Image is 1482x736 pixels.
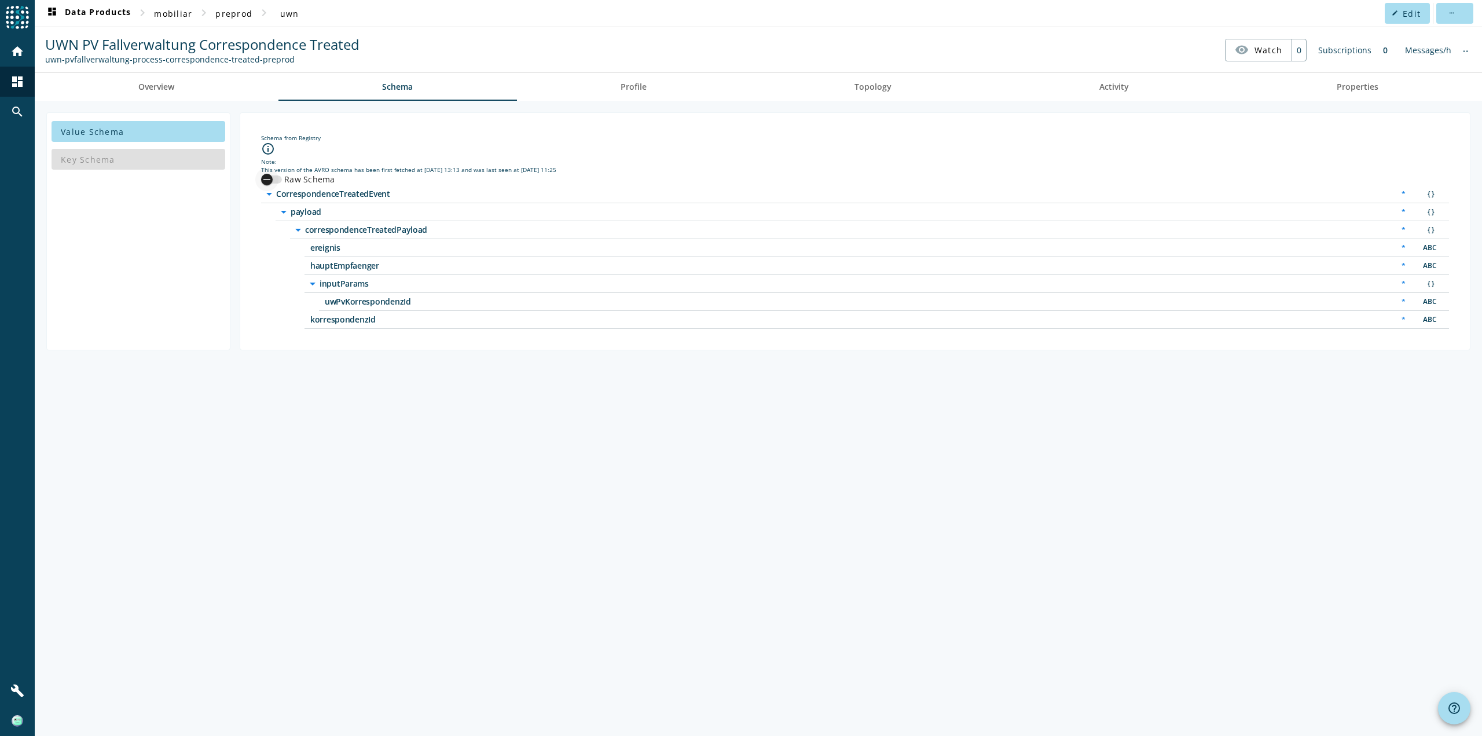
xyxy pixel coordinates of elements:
[215,8,252,19] span: preprod
[291,223,305,237] i: arrow_drop_down
[12,715,23,727] img: f616d5265df94c154b77b599cfc6dc8a
[1396,278,1411,290] div: Required
[1337,83,1378,91] span: Properties
[1396,314,1411,326] div: Required
[621,83,647,91] span: Profile
[6,6,29,29] img: spoud-logo.svg
[282,174,335,185] label: Raw Schema
[10,45,24,58] mat-icon: home
[149,3,197,24] button: mobiliar
[1099,83,1129,91] span: Activity
[1447,701,1461,715] mat-icon: help_outline
[138,83,174,91] span: Overview
[257,6,271,20] mat-icon: chevron_right
[1396,206,1411,218] div: Required
[382,83,413,91] span: Schema
[1403,8,1421,19] span: Edit
[1235,43,1249,57] mat-icon: visibility
[135,6,149,20] mat-icon: chevron_right
[41,3,135,24] button: Data Products
[305,226,595,234] span: /payload/correspondenceTreatedPayload
[271,3,308,24] button: uwn
[1312,39,1377,61] div: Subscriptions
[320,280,609,288] span: /payload/correspondenceTreatedPayload/inputParams
[325,298,614,306] span: /payload/correspondenceTreatedPayload/inputParams/uwPvKorrespondenzId
[1392,10,1398,16] mat-icon: edit
[61,126,124,137] span: Value Schema
[1226,39,1292,60] button: Watch
[52,121,225,142] button: Value Schema
[211,3,257,24] button: preprod
[1396,224,1411,236] div: Required
[261,166,1449,174] div: This version of the AVRO schema has been first fetched at [DATE] 13:13 and was last seen at [DATE...
[1417,224,1440,236] div: Object
[1396,188,1411,200] div: Required
[1377,39,1393,61] div: 0
[1385,3,1430,24] button: Edit
[261,142,275,156] i: info_outline
[10,105,24,119] mat-icon: search
[197,6,211,20] mat-icon: chevron_right
[1396,242,1411,254] div: Required
[1457,39,1474,61] div: No information
[1417,314,1440,326] div: String
[310,262,600,270] span: /payload/correspondenceTreatedPayload/hauptEmpfaenger
[310,316,600,324] span: /payload/correspondenceTreatedPayload/korrespondenzId
[45,54,360,65] div: Kafka Topic: uwn-pvfallverwaltung-process-correspondence-treated-preprod
[1396,260,1411,272] div: Required
[291,208,580,216] span: /payload
[1396,296,1411,308] div: Required
[10,75,24,89] mat-icon: dashboard
[45,6,131,20] span: Data Products
[1417,278,1440,290] div: Object
[310,244,600,252] span: /payload/correspondenceTreatedPayload/ereignis
[154,8,192,19] span: mobiliar
[1448,10,1454,16] mat-icon: more_horiz
[1417,296,1440,308] div: String
[1417,260,1440,272] div: String
[1254,40,1282,60] span: Watch
[10,684,24,698] mat-icon: build
[45,6,59,20] mat-icon: dashboard
[280,8,299,19] span: uwn
[45,35,360,54] span: UWN PV Fallverwaltung Correspondence Treated
[277,205,291,219] i: arrow_drop_down
[1417,206,1440,218] div: Object
[261,158,1449,166] div: Note:
[306,277,320,291] i: arrow_drop_down
[276,190,566,198] span: /
[1417,242,1440,254] div: String
[261,134,1449,142] div: Schema from Registry
[854,83,892,91] span: Topology
[262,187,276,201] i: arrow_drop_down
[1417,188,1440,200] div: Object
[1399,39,1457,61] div: Messages/h
[1292,39,1306,61] div: 0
